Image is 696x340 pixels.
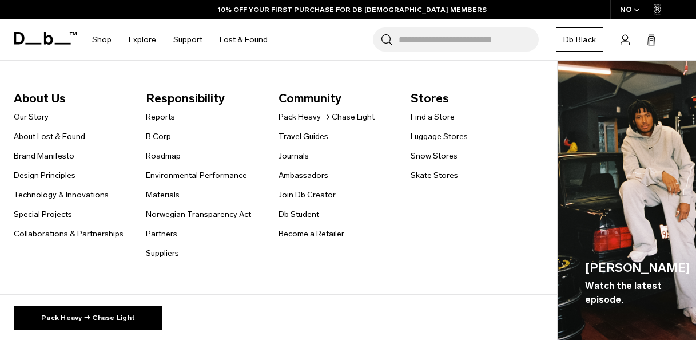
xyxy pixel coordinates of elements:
span: Watch the latest episode. [585,279,690,307]
a: Special Projects [14,208,72,220]
span: [PERSON_NAME] [585,259,690,277]
a: Norwegian Transparency Act [146,208,251,220]
a: Brand Manifesto [14,150,74,162]
a: Travel Guides [279,131,328,143]
a: Roadmap [146,150,181,162]
a: Technology & Innovations [14,189,109,201]
a: B Corp [146,131,171,143]
a: Support [173,19,202,60]
a: 10% OFF YOUR FIRST PURCHASE FOR DB [DEMOGRAPHIC_DATA] MEMBERS [218,5,487,15]
a: Skate Stores [411,169,458,181]
a: Luggage Stores [411,131,468,143]
a: Join Db Creator [279,189,336,201]
a: Snow Stores [411,150,458,162]
a: Ambassadors [279,169,328,181]
nav: Main Navigation [83,19,276,60]
a: About Lost & Found [14,131,85,143]
span: Community [279,89,405,108]
span: Responsibility [146,89,272,108]
a: Environmental Performance [146,169,247,181]
a: Journals [279,150,309,162]
a: Reports [146,111,175,123]
a: Design Principles [14,169,75,181]
a: Suppliers [146,247,179,259]
span: About Us [14,89,140,108]
a: Lost & Found [220,19,268,60]
a: Explore [129,19,156,60]
a: Db Black [556,27,603,52]
a: Partners [146,228,177,240]
a: Become a Retailer [279,228,344,240]
a: Find a Store [411,111,455,123]
a: Collaborations & Partnerships [14,228,124,240]
a: Shop [92,19,112,60]
a: Db Student [279,208,319,220]
span: Stores [411,89,537,108]
a: Our Story [14,111,49,123]
a: Materials [146,189,180,201]
a: Pack Heavy → Chase Light [14,306,162,330]
a: Pack Heavy → Chase Light [279,111,375,123]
